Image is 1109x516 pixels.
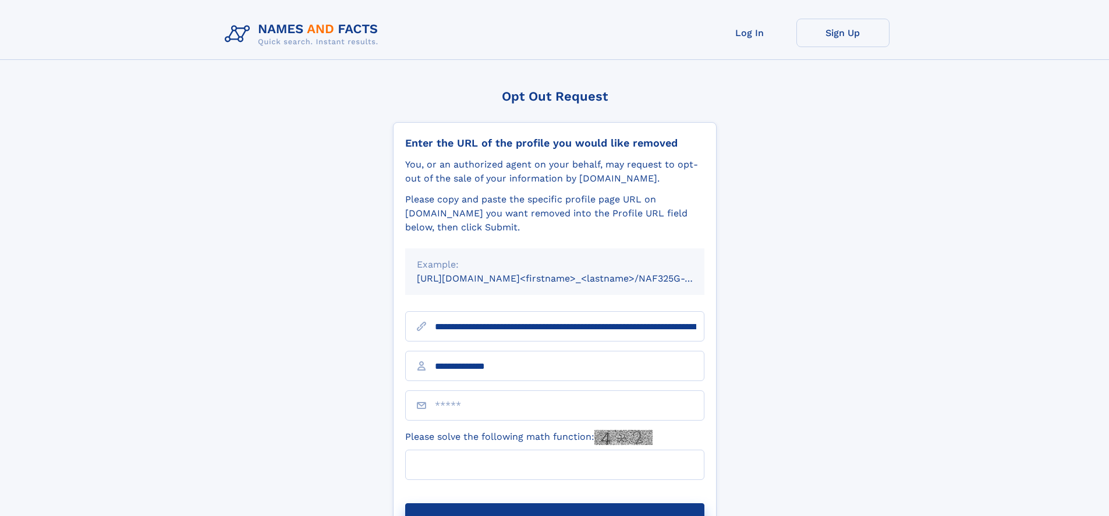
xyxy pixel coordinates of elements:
div: Enter the URL of the profile you would like removed [405,137,704,150]
div: You, or an authorized agent on your behalf, may request to opt-out of the sale of your informatio... [405,158,704,186]
img: Logo Names and Facts [220,19,388,50]
small: [URL][DOMAIN_NAME]<firstname>_<lastname>/NAF325G-xxxxxxxx [417,273,727,284]
div: Example: [417,258,693,272]
div: Please copy and paste the specific profile page URL on [DOMAIN_NAME] you want removed into the Pr... [405,193,704,234]
a: Log In [703,19,796,47]
a: Sign Up [796,19,890,47]
label: Please solve the following math function: [405,430,653,445]
div: Opt Out Request [393,89,717,104]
